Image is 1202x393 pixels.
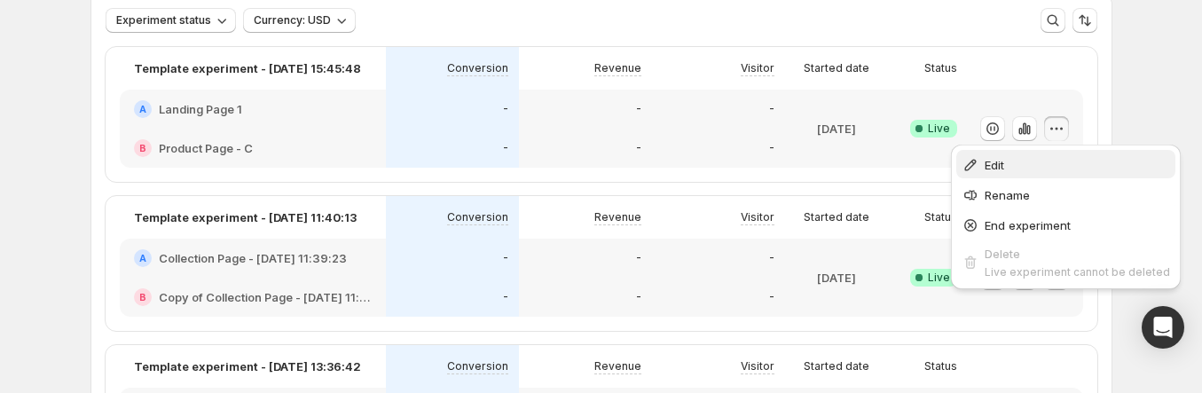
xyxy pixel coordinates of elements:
[503,251,508,265] p: -
[254,13,331,28] span: Currency: USD
[636,102,641,116] p: -
[985,188,1030,202] span: Rename
[134,59,361,77] p: Template experiment - [DATE] 15:45:48
[741,61,774,75] p: Visitor
[741,359,774,373] p: Visitor
[106,8,236,33] button: Experiment status
[804,210,869,224] p: Started date
[769,141,774,155] p: -
[447,61,508,75] p: Conversion
[924,61,957,75] p: Status
[243,8,356,33] button: Currency: USD
[139,143,146,153] h2: B
[159,249,347,267] h2: Collection Page - [DATE] 11:39:23
[503,102,508,116] p: -
[804,61,869,75] p: Started date
[924,210,957,224] p: Status
[985,265,1170,279] span: Live experiment cannot be deleted
[134,208,357,226] p: Template experiment - [DATE] 11:40:13
[741,210,774,224] p: Visitor
[594,210,641,224] p: Revenue
[924,359,957,373] p: Status
[134,358,361,375] p: Template experiment - [DATE] 13:36:42
[636,290,641,304] p: -
[956,240,1175,284] button: DeleteLive experiment cannot be deleted
[985,245,1170,263] div: Delete
[447,359,508,373] p: Conversion
[447,210,508,224] p: Conversion
[956,150,1175,178] button: Edit
[804,359,869,373] p: Started date
[769,290,774,304] p: -
[159,139,253,157] h2: Product Page - C
[985,158,1004,172] span: Edit
[139,253,146,263] h2: A
[956,210,1175,239] button: End experiment
[956,180,1175,208] button: Rename
[594,61,641,75] p: Revenue
[139,104,146,114] h2: A
[928,271,950,285] span: Live
[636,251,641,265] p: -
[1072,8,1097,33] button: Sort the results
[985,218,1071,232] span: End experiment
[928,122,950,136] span: Live
[769,102,774,116] p: -
[1142,306,1184,349] div: Open Intercom Messenger
[636,141,641,155] p: -
[159,100,242,118] h2: Landing Page 1
[817,120,856,138] p: [DATE]
[159,288,372,306] h2: Copy of Collection Page - [DATE] 11:39:23
[116,13,211,28] span: Experiment status
[503,290,508,304] p: -
[139,292,146,303] h2: B
[817,269,856,287] p: [DATE]
[503,141,508,155] p: -
[769,251,774,265] p: -
[594,359,641,373] p: Revenue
